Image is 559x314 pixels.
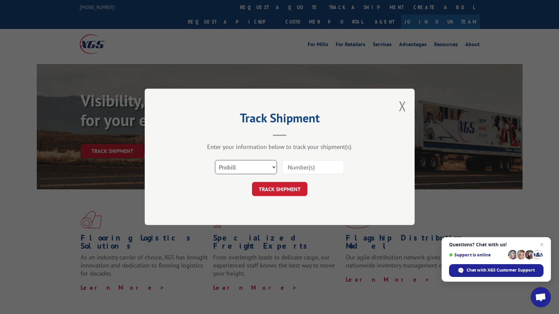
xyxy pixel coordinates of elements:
div: Open chat [531,287,551,307]
span: Close chat [538,241,546,249]
div: Enter your information below to track your shipment(s). [178,143,381,151]
span: Chat with XGS Customer Support [467,267,535,273]
button: TRACK SHIPMENT [252,182,307,196]
h2: Track Shipment [178,113,381,126]
span: Support is online [449,252,506,257]
button: Close modal [399,97,406,115]
span: Questions? Chat with us! [449,242,543,247]
input: Number(s) [282,160,344,175]
div: Chat with XGS Customer Support [449,264,543,277]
